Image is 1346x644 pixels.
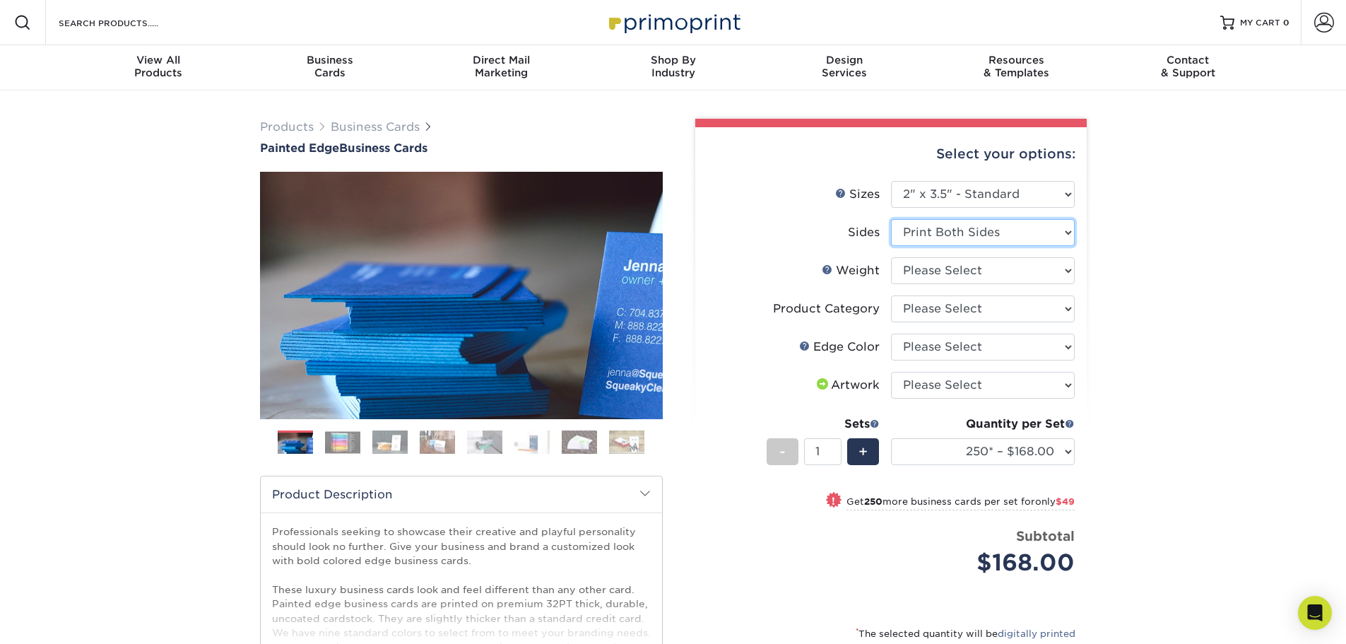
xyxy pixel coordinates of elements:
[707,127,1075,181] div: Select your options:
[891,416,1075,433] div: Quantity per Set
[1298,596,1332,630] div: Open Intercom Messenger
[864,496,882,507] strong: 250
[73,54,244,66] span: View All
[998,628,1075,639] a: digitally printed
[73,45,244,90] a: View AllProducts
[759,45,931,90] a: DesignServices
[244,54,415,66] span: Business
[1056,496,1075,507] span: $49
[609,430,644,455] img: Business Cards 08
[57,14,195,31] input: SEARCH PRODUCTS.....
[1240,17,1280,29] span: MY CART
[832,493,835,508] span: !
[931,54,1102,66] span: Resources
[858,441,868,462] span: +
[260,94,663,497] img: Painted Edge 01
[325,431,360,453] img: Business Cards 02
[587,54,759,79] div: Industry
[759,54,931,66] span: Design
[73,54,244,79] div: Products
[331,120,420,134] a: Business Cards
[603,7,744,37] img: Primoprint
[902,546,1075,580] div: $168.00
[1102,54,1274,66] span: Contact
[4,601,120,639] iframe: Google Customer Reviews
[767,416,880,433] div: Sets
[372,430,408,455] img: Business Cards 03
[420,430,455,455] img: Business Cards 04
[848,224,880,241] div: Sides
[931,54,1102,79] div: & Templates
[799,339,880,356] div: Edge Color
[759,54,931,79] div: Services
[1102,45,1274,90] a: Contact& Support
[1035,496,1075,507] span: only
[244,54,415,79] div: Cards
[467,430,502,455] img: Business Cards 05
[822,262,880,279] div: Weight
[779,441,786,462] span: -
[244,45,415,90] a: BusinessCards
[846,496,1075,510] small: Get more business cards per set for
[1016,528,1075,544] strong: Subtotal
[814,377,880,394] div: Artwork
[773,300,880,317] div: Product Category
[856,628,1075,639] small: The selected quantity will be
[1102,54,1274,79] div: & Support
[931,45,1102,90] a: Resources& Templates
[415,54,587,66] span: Direct Mail
[415,54,587,79] div: Marketing
[415,45,587,90] a: Direct MailMarketing
[835,186,880,203] div: Sizes
[587,45,759,90] a: Shop ByIndustry
[514,430,550,455] img: Business Cards 06
[260,141,663,155] h1: Business Cards
[260,141,663,155] a: Painted EdgeBusiness Cards
[260,141,339,155] span: Painted Edge
[1283,18,1289,28] span: 0
[278,426,313,461] img: Business Cards 01
[261,476,662,513] h2: Product Description
[587,54,759,66] span: Shop By
[260,120,314,134] a: Products
[562,430,597,455] img: Business Cards 07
